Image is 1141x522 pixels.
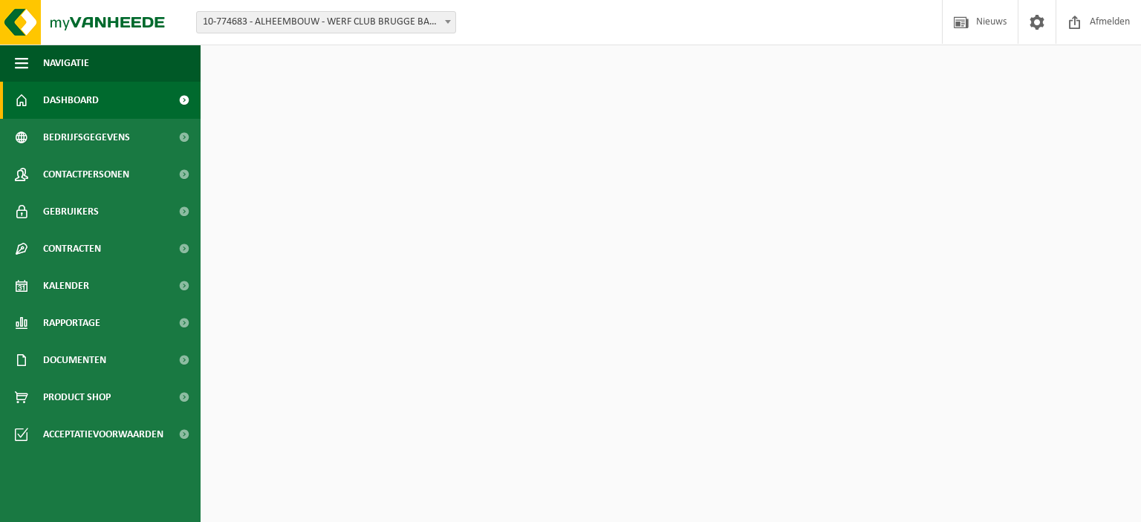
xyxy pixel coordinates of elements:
span: 10-774683 - ALHEEMBOUW - WERF CLUB BRUGGE BASECAMP KNOKKE - WAB2679 - KNOKKE-HEIST [197,12,455,33]
span: 10-774683 - ALHEEMBOUW - WERF CLUB BRUGGE BASECAMP KNOKKE - WAB2679 - KNOKKE-HEIST [196,11,456,33]
span: Documenten [43,342,106,379]
span: Dashboard [43,82,99,119]
span: Bedrijfsgegevens [43,119,130,156]
span: Rapportage [43,304,100,342]
span: Contactpersonen [43,156,129,193]
span: Navigatie [43,45,89,82]
span: Gebruikers [43,193,99,230]
span: Acceptatievoorwaarden [43,416,163,453]
span: Kalender [43,267,89,304]
span: Contracten [43,230,101,267]
span: Product Shop [43,379,111,416]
